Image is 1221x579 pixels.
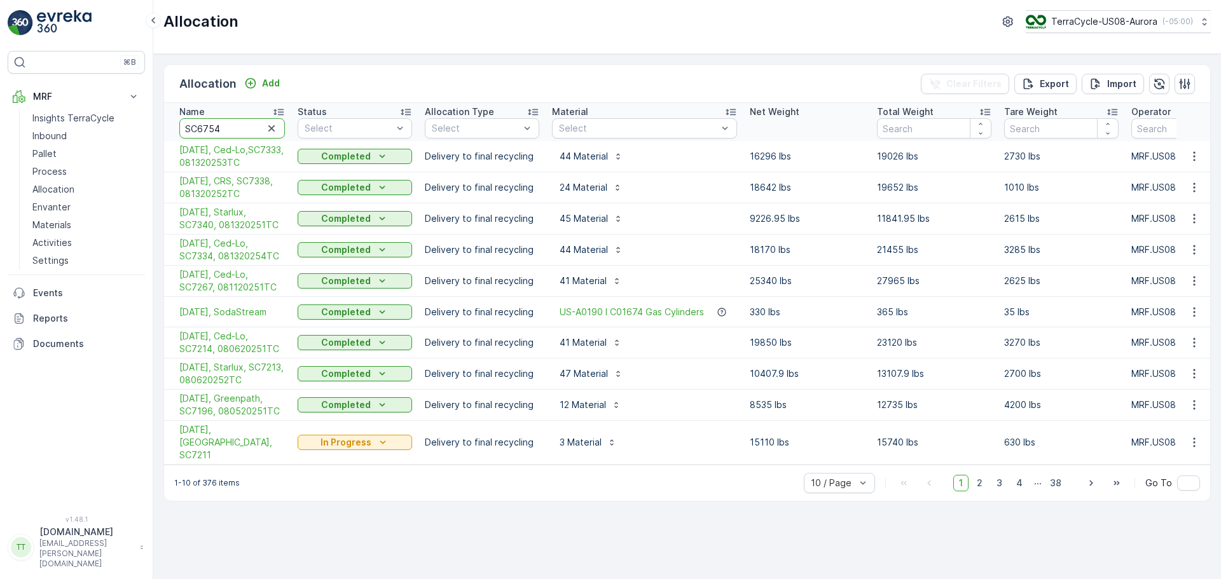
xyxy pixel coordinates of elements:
p: 365 lbs [877,306,991,318]
div: TT [11,537,31,557]
p: Net Weight [750,106,799,118]
button: Completed [298,335,412,350]
input: Search [877,118,991,139]
span: 2 [971,475,988,491]
p: Activities [32,236,72,249]
p: 19026 lbs [877,150,991,163]
p: Name [179,106,205,118]
button: 47 Material [552,364,631,384]
button: TT[DOMAIN_NAME][EMAIL_ADDRESS][PERSON_NAME][DOMAIN_NAME] [8,526,145,569]
p: Select [559,122,717,135]
a: Allocation [27,181,145,198]
a: Settings [27,252,145,269]
a: Process [27,163,145,181]
button: 44 Material [552,146,631,167]
p: 4200 lbs [1004,398,1119,411]
a: 08/08/25, Starlux, SC7213, 080620252TC [179,361,285,386]
button: 41 Material [552,332,630,353]
p: Completed [321,367,371,380]
p: ( -05:00 ) [1162,17,1193,27]
a: Insights TerraCycle [27,109,145,127]
button: MRF [8,84,145,109]
p: 13107.9 lbs [877,367,991,380]
td: Delivery to final recycling [418,421,546,465]
p: Documents [33,337,140,350]
button: 3 Material [552,432,624,453]
p: Allocation [179,75,237,93]
p: 35 lbs [1004,306,1119,318]
p: Clear Filters [946,78,1002,90]
a: 08/12/25, Ced-Lo, SC7267, 081120251TC [179,268,285,294]
span: Go To [1145,477,1172,489]
button: Completed [298,180,412,195]
p: 2730 lbs [1004,150,1119,163]
td: Delivery to final recycling [418,297,546,327]
p: Completed [321,150,371,163]
span: [DATE], Starlux, SC7213, 080620252TC [179,361,285,386]
p: MRF [33,90,120,103]
button: Completed [298,304,412,320]
p: Process [32,165,67,178]
p: In Progress [321,436,371,449]
p: 3270 lbs [1004,336,1119,349]
img: logo_light-DOdMpM7g.png [37,10,92,36]
p: ⌘B [123,57,136,67]
a: 08/08/25, Ced-Lo, SC7214, 080620251TC [179,330,285,355]
button: Import [1082,74,1144,94]
p: 330 lbs [750,306,864,318]
button: Completed [298,273,412,289]
button: 44 Material [552,240,631,260]
p: Select [432,122,520,135]
span: [DATE], SodaStream [179,306,285,318]
a: Activities [27,234,145,252]
a: Materials [27,216,145,234]
p: Allocation Type [425,106,494,118]
span: [DATE], Ced-Lo,SC7333, 081320253TC [179,144,285,169]
p: 9226.95 lbs [750,212,864,225]
a: Pallet [27,145,145,163]
p: Envanter [32,201,71,214]
p: 23120 lbs [877,336,991,349]
p: Add [262,77,280,90]
input: Search [179,118,285,139]
span: [DATE], Ced-Lo, SC7214, 080620251TC [179,330,285,355]
p: Material [552,106,588,118]
button: 41 Material [552,271,630,291]
p: Completed [321,306,371,318]
p: TerraCycle-US08-Aurora [1051,15,1157,28]
input: Search [1004,118,1119,139]
p: Settings [32,254,69,267]
p: Pallet [32,147,57,160]
p: Completed [321,243,371,256]
p: [EMAIL_ADDRESS][PERSON_NAME][DOMAIN_NAME] [39,538,134,569]
td: Delivery to final recycling [418,390,546,421]
span: [DATE], Ced-Lo, SC7334, 081320254TC [179,237,285,262]
p: Tare Weight [1004,106,1058,118]
p: 18642 lbs [750,181,864,194]
span: 1 [953,475,969,491]
p: Allocation [32,183,74,196]
span: 38 [1044,475,1067,491]
p: 12 Material [560,398,606,411]
a: Reports [8,306,145,331]
td: Delivery to final recycling [418,327,546,358]
button: Export [1014,74,1077,94]
p: 24 Material [560,181,607,194]
p: 41 Material [560,275,607,287]
button: 24 Material [552,177,630,198]
a: 08/14/25, Starlux, SC7340, 081320251TC [179,206,285,231]
img: logo [8,10,33,36]
p: 47 Material [560,367,608,380]
a: US-A0190 I C01674 Gas Cylinders [560,306,704,318]
p: Events [33,287,140,299]
a: Documents [8,331,145,357]
button: Completed [298,242,412,257]
td: Delivery to final recycling [418,141,546,172]
p: 630 lbs [1004,436,1119,449]
p: 1-10 of 376 items [174,478,240,488]
p: 25340 lbs [750,275,864,287]
span: [DATE], CRS, SC7338, 081320252TC [179,175,285,200]
p: 15740 lbs [877,436,991,449]
button: 45 Material [552,208,631,229]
